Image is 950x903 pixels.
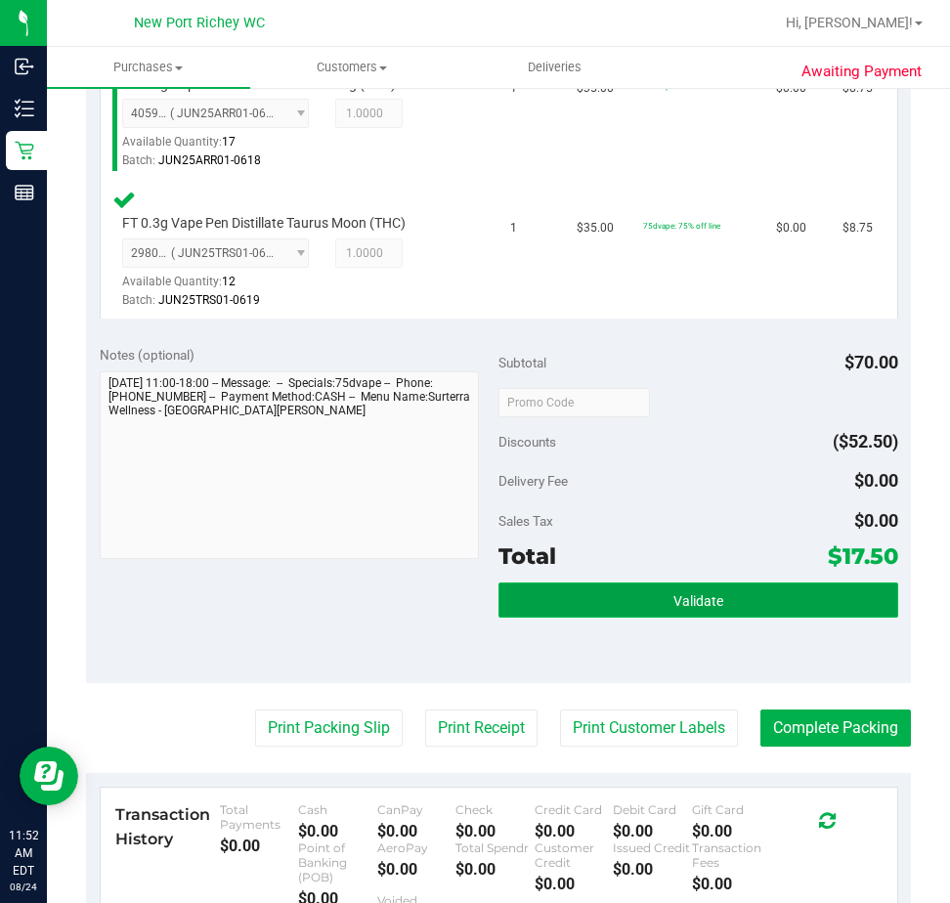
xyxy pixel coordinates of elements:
[535,875,613,893] div: $0.00
[842,219,873,237] span: $8.75
[498,424,556,459] span: Discounts
[425,709,538,747] button: Print Receipt
[776,219,806,237] span: $0.00
[122,293,155,307] span: Batch:
[220,837,298,855] div: $0.00
[613,822,691,840] div: $0.00
[122,153,155,167] span: Batch:
[833,431,898,451] span: ($52.50)
[498,473,568,489] span: Delivery Fee
[455,840,534,855] div: Total Spendr
[298,840,376,884] div: Point of Banking (POB)
[455,802,534,817] div: Check
[455,822,534,840] div: $0.00
[220,802,298,832] div: Total Payments
[15,99,34,118] inline-svg: Inventory
[377,860,455,879] div: $0.00
[122,214,406,233] span: FT 0.3g Vape Pen Distillate Taurus Moon (THC)
[255,709,403,747] button: Print Packing Slip
[455,860,534,879] div: $0.00
[854,510,898,531] span: $0.00
[643,221,720,231] span: 75dvape: 75% off line
[498,542,556,570] span: Total
[510,219,517,237] span: 1
[844,352,898,372] span: $70.00
[251,59,453,76] span: Customers
[9,880,38,894] p: 08/24
[453,47,657,88] a: Deliveries
[692,822,770,840] div: $0.00
[786,15,913,30] span: Hi, [PERSON_NAME]!
[692,802,770,817] div: Gift Card
[15,183,34,202] inline-svg: Reports
[498,388,650,417] input: Promo Code
[47,47,250,88] a: Purchases
[47,59,250,76] span: Purchases
[577,219,614,237] span: $35.00
[222,135,236,149] span: 17
[20,747,78,805] iframe: Resource center
[377,840,455,855] div: AeroPay
[222,275,236,288] span: 12
[854,470,898,491] span: $0.00
[498,582,898,618] button: Validate
[158,293,260,307] span: JUN25TRS01-0619
[15,57,34,76] inline-svg: Inbound
[760,709,911,747] button: Complete Packing
[535,822,613,840] div: $0.00
[692,875,770,893] div: $0.00
[613,802,691,817] div: Debit Card
[9,827,38,880] p: 11:52 AM EDT
[801,61,922,83] span: Awaiting Payment
[100,347,194,363] span: Notes (optional)
[673,593,723,609] span: Validate
[122,268,319,306] div: Available Quantity:
[692,840,770,870] div: Transaction Fees
[535,840,613,870] div: Customer Credit
[122,128,319,166] div: Available Quantity:
[15,141,34,160] inline-svg: Retail
[560,709,738,747] button: Print Customer Labels
[298,802,376,817] div: Cash
[535,802,613,817] div: Credit Card
[377,802,455,817] div: CanPay
[250,47,453,88] a: Customers
[498,355,546,370] span: Subtotal
[501,59,608,76] span: Deliveries
[377,822,455,840] div: $0.00
[828,542,898,570] span: $17.50
[134,15,265,31] span: New Port Richey WC
[613,860,691,879] div: $0.00
[498,513,553,529] span: Sales Tax
[298,822,376,840] div: $0.00
[613,840,691,855] div: Issued Credit
[158,153,261,167] span: JUN25ARR01-0618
